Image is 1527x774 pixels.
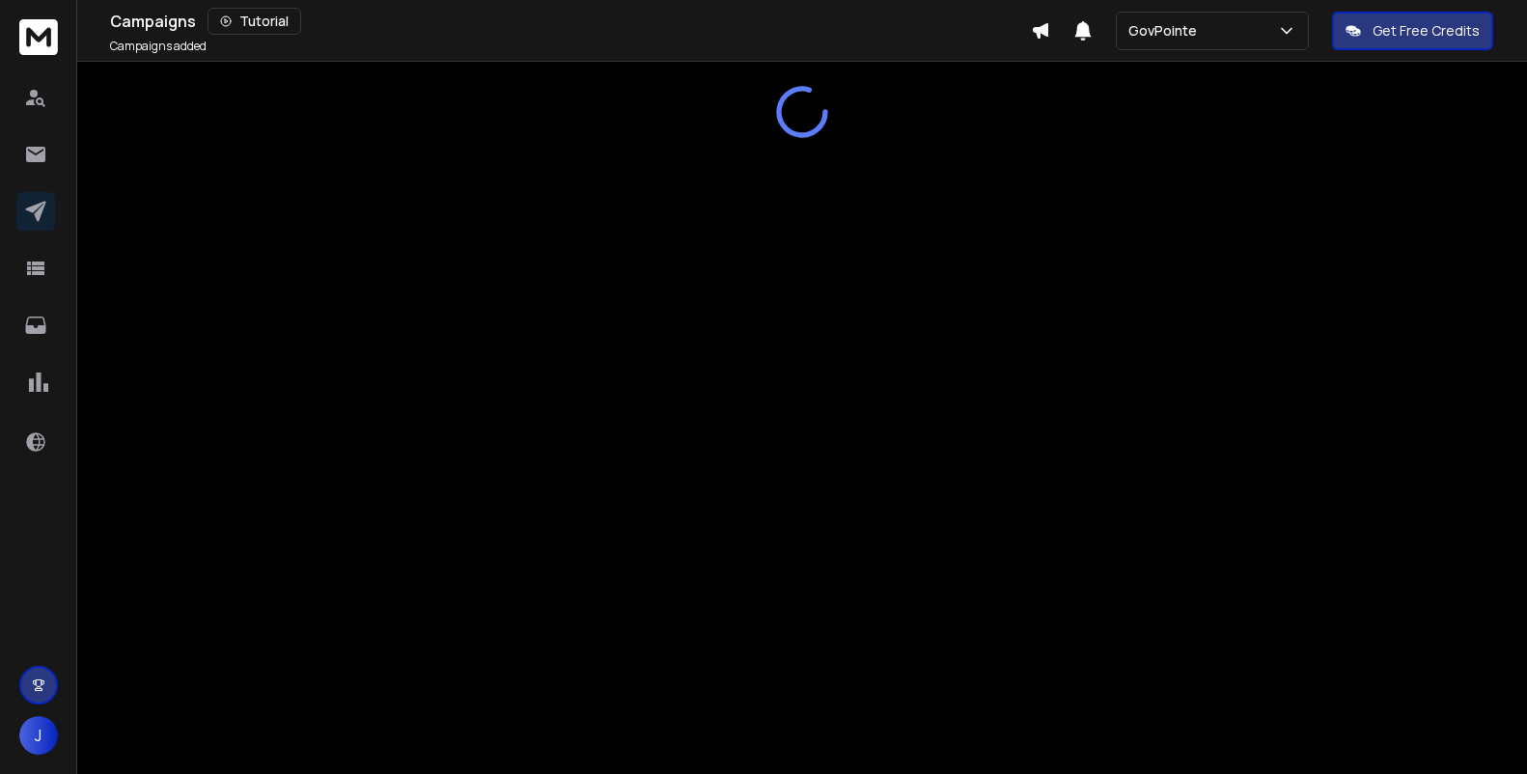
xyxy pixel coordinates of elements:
button: Tutorial [208,8,301,35]
p: GovPointe [1128,21,1205,41]
p: Campaigns added [110,39,207,54]
button: Get Free Credits [1332,12,1493,50]
button: J [19,716,58,755]
p: Get Free Credits [1373,21,1480,41]
div: Campaigns [110,8,1031,35]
